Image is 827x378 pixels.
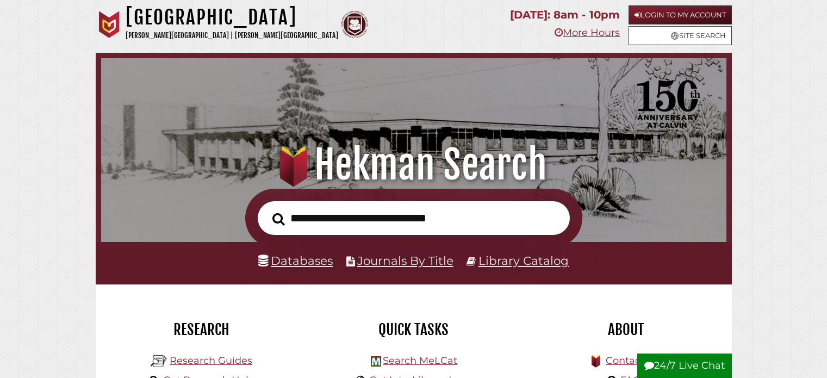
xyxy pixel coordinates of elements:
a: Search MeLCat [383,355,457,367]
p: [DATE]: 8am - 10pm [510,5,620,24]
a: Login to My Account [629,5,732,24]
img: Calvin University [96,11,123,38]
img: Hekman Library Logo [151,353,167,369]
a: Research Guides [170,355,252,367]
button: Search [267,209,290,228]
img: Calvin Theological Seminary [341,11,368,38]
h2: Research [104,320,300,339]
a: Site Search [629,26,732,45]
a: Journals By Title [357,253,453,268]
a: Library Catalog [478,253,569,268]
a: Contact Us [606,355,660,367]
h1: Hekman Search [113,141,713,189]
img: Hekman Library Logo [371,356,381,367]
a: Databases [258,253,333,268]
i: Search [272,212,285,225]
h2: Quick Tasks [316,320,512,339]
p: [PERSON_NAME][GEOGRAPHIC_DATA] | [PERSON_NAME][GEOGRAPHIC_DATA] [126,29,338,42]
h2: About [528,320,724,339]
h1: [GEOGRAPHIC_DATA] [126,5,338,29]
a: More Hours [555,27,620,39]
